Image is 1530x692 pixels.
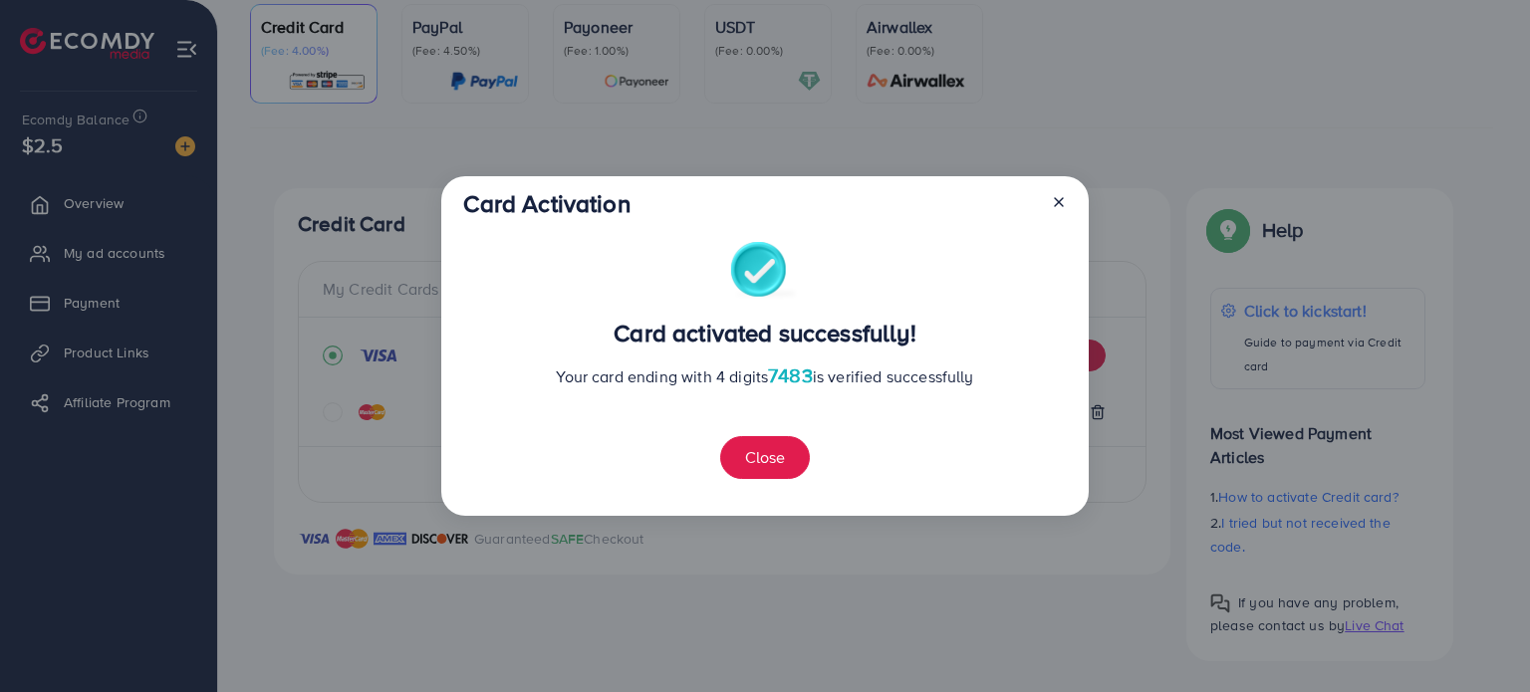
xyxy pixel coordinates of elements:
[720,436,810,479] button: Close
[463,189,630,218] h3: Card Activation
[463,363,1066,388] p: Your card ending with 4 digits is verified successfully
[463,319,1066,347] h3: Card activated successfully!
[768,360,813,389] span: 7483
[730,242,801,303] img: success
[1445,602,1515,677] iframe: To enrich screen reader interactions, please activate Accessibility in Grammarly extension settings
